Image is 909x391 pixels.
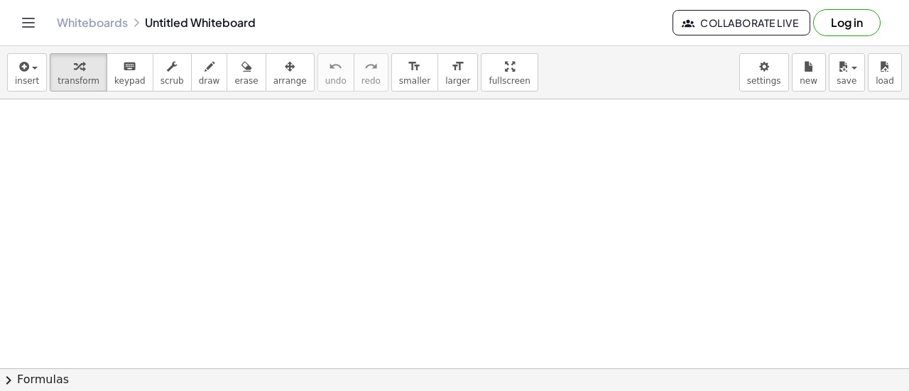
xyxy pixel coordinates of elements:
[273,76,307,86] span: arrange
[399,76,430,86] span: smaller
[329,58,342,75] i: undo
[868,53,902,92] button: load
[829,53,865,92] button: save
[114,76,146,86] span: keypad
[354,53,388,92] button: redoredo
[437,53,478,92] button: format_sizelarger
[800,76,817,86] span: new
[361,76,381,86] span: redo
[364,58,378,75] i: redo
[15,76,39,86] span: insert
[451,58,464,75] i: format_size
[747,76,781,86] span: settings
[199,76,220,86] span: draw
[837,76,856,86] span: save
[813,9,881,36] button: Log in
[234,76,258,86] span: erase
[325,76,347,86] span: undo
[408,58,421,75] i: format_size
[191,53,228,92] button: draw
[7,53,47,92] button: insert
[58,76,99,86] span: transform
[391,53,438,92] button: format_sizesmaller
[57,16,128,30] a: Whiteboards
[481,53,538,92] button: fullscreen
[123,58,136,75] i: keyboard
[160,76,184,86] span: scrub
[876,76,894,86] span: load
[17,11,40,34] button: Toggle navigation
[266,53,315,92] button: arrange
[153,53,192,92] button: scrub
[107,53,153,92] button: keyboardkeypad
[792,53,826,92] button: new
[685,16,798,29] span: Collaborate Live
[673,10,810,35] button: Collaborate Live
[489,76,530,86] span: fullscreen
[739,53,789,92] button: settings
[317,53,354,92] button: undoundo
[50,53,107,92] button: transform
[445,76,470,86] span: larger
[227,53,266,92] button: erase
